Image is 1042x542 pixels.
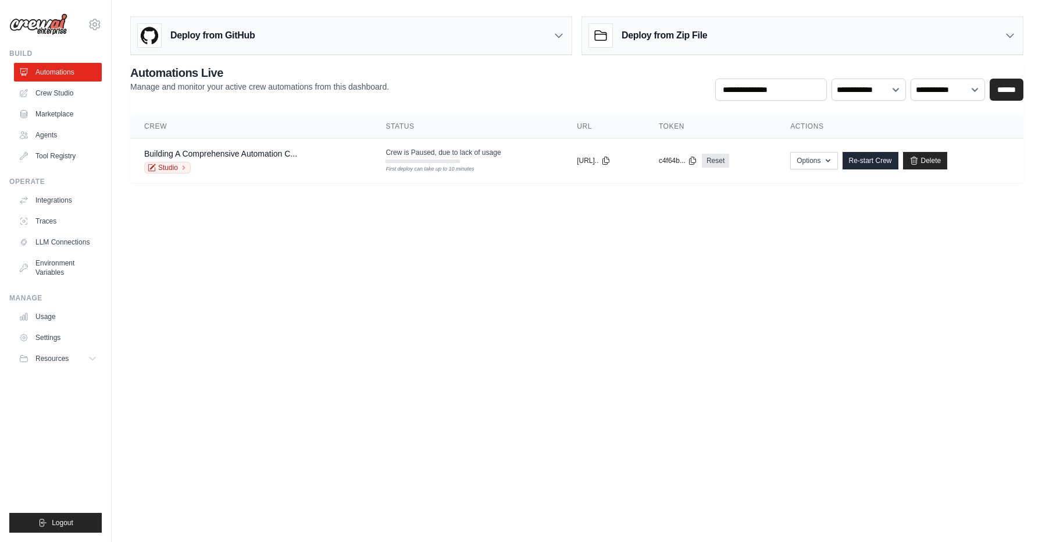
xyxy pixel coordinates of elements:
th: Actions [776,115,1023,139]
a: Studio [144,162,191,173]
p: Manage and monitor your active crew automations from this dashboard. [130,81,389,93]
h3: Deploy from GitHub [170,29,255,42]
a: Crew Studio [14,84,102,102]
th: Token [645,115,776,139]
span: Logout [52,518,73,527]
a: Re-start Crew [843,152,898,169]
div: First deploy can take up to 10 minutes [386,165,460,173]
div: Manage [9,293,102,303]
button: Resources [14,349,102,368]
th: Status [372,115,563,139]
a: Integrations [14,191,102,210]
div: Build [9,49,102,58]
a: Delete [903,152,948,169]
a: Traces [14,212,102,231]
a: Tool Registry [14,147,102,165]
th: Crew [130,115,372,139]
button: Logout [9,513,102,533]
a: LLM Connections [14,233,102,251]
a: Environment Variables [14,254,102,282]
a: Reset [702,154,729,168]
button: c4f64b... [659,156,697,165]
button: Options [790,152,837,169]
th: URL [563,115,645,139]
img: Logo [9,13,67,36]
div: Operate [9,177,102,186]
h3: Deploy from Zip File [622,29,707,42]
a: Marketplace [14,105,102,123]
a: Building A Comprehensive Automation C... [144,149,297,158]
h2: Automations Live [130,65,389,81]
a: Settings [14,328,102,347]
img: GitHub Logo [138,24,161,47]
a: Automations [14,63,102,82]
span: Crew is Paused, due to lack of usage [386,148,501,157]
a: Agents [14,126,102,144]
a: Usage [14,307,102,326]
span: Resources [35,354,69,363]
